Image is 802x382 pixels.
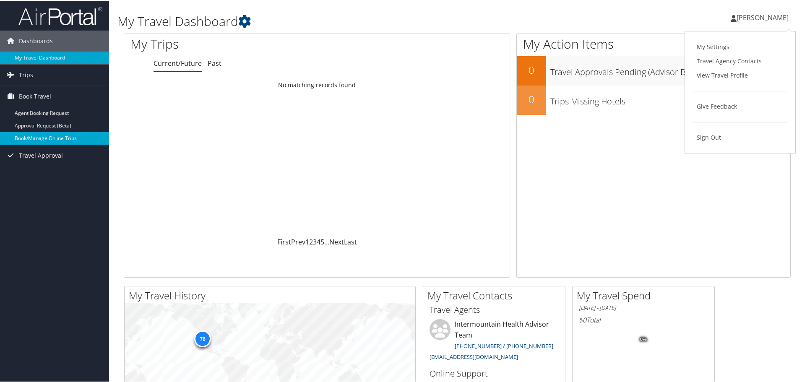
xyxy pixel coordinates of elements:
[550,61,790,77] h3: Travel Approvals Pending (Advisor Booked)
[18,5,102,25] img: airportal-logo.png
[19,85,51,106] span: Book Travel
[693,99,787,113] a: Give Feedback
[208,58,221,67] a: Past
[154,58,202,67] a: Current/Future
[344,236,357,246] a: Last
[194,330,211,346] div: 76
[305,236,309,246] a: 1
[579,314,586,324] span: $0
[129,288,415,302] h2: My Travel History
[579,303,708,311] h6: [DATE] - [DATE]
[517,55,790,85] a: 0Travel Approvals Pending (Advisor Booked)
[329,236,344,246] a: Next
[693,39,787,53] a: My Settings
[19,30,53,51] span: Dashboards
[291,236,305,246] a: Prev
[693,68,787,82] a: View Travel Profile
[640,336,647,341] tspan: 0%
[693,130,787,144] a: Sign Out
[517,62,546,76] h2: 0
[517,85,790,114] a: 0Trips Missing Hotels
[577,288,714,302] h2: My Travel Spend
[277,236,291,246] a: First
[517,34,790,52] h1: My Action Items
[550,91,790,107] h3: Trips Missing Hotels
[517,91,546,106] h2: 0
[19,144,63,165] span: Travel Approval
[19,64,33,85] span: Trips
[117,12,570,29] h1: My Travel Dashboard
[130,34,343,52] h1: My Trips
[313,236,317,246] a: 3
[737,12,789,21] span: [PERSON_NAME]
[430,352,518,360] a: [EMAIL_ADDRESS][DOMAIN_NAME]
[427,288,565,302] h2: My Travel Contacts
[455,341,553,349] a: [PHONE_NUMBER] / [PHONE_NUMBER]
[693,53,787,68] a: Travel Agency Contacts
[320,236,324,246] a: 5
[430,303,559,315] h3: Travel Agents
[324,236,329,246] span: …
[317,236,320,246] a: 4
[731,4,797,29] a: [PERSON_NAME]
[579,314,708,324] h6: Total
[124,77,510,92] td: No matching records found
[425,318,563,363] li: Intermountain Health Advisor Team
[430,367,559,379] h3: Online Support
[309,236,313,246] a: 2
